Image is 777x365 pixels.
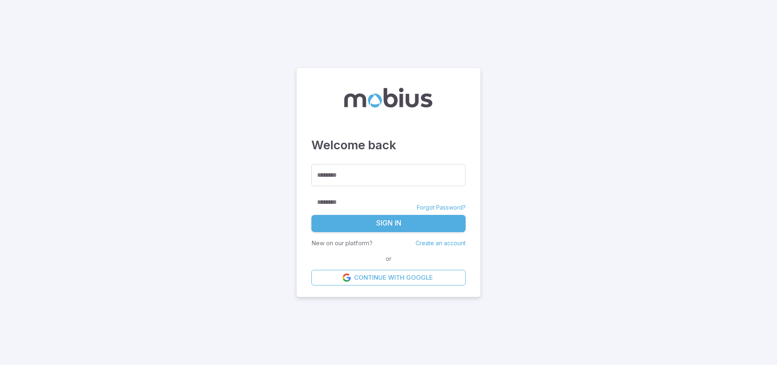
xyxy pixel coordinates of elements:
button: Sign In [311,215,466,232]
p: New on our platform? [311,239,373,248]
a: Continue with Google [311,270,466,285]
span: or [384,254,393,263]
a: Create an account [416,240,466,246]
a: Forgot Password? [417,203,466,212]
h3: Welcome back [311,136,466,154]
